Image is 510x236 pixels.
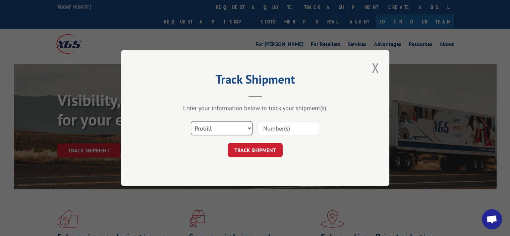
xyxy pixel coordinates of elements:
a: Open chat [482,209,502,229]
h2: Track Shipment [155,75,356,87]
div: Enter your information below to track your shipment(s). [155,104,356,112]
button: Close modal [370,58,381,77]
input: Number(s) [258,121,319,135]
button: TRACK SHIPMENT [228,143,283,157]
